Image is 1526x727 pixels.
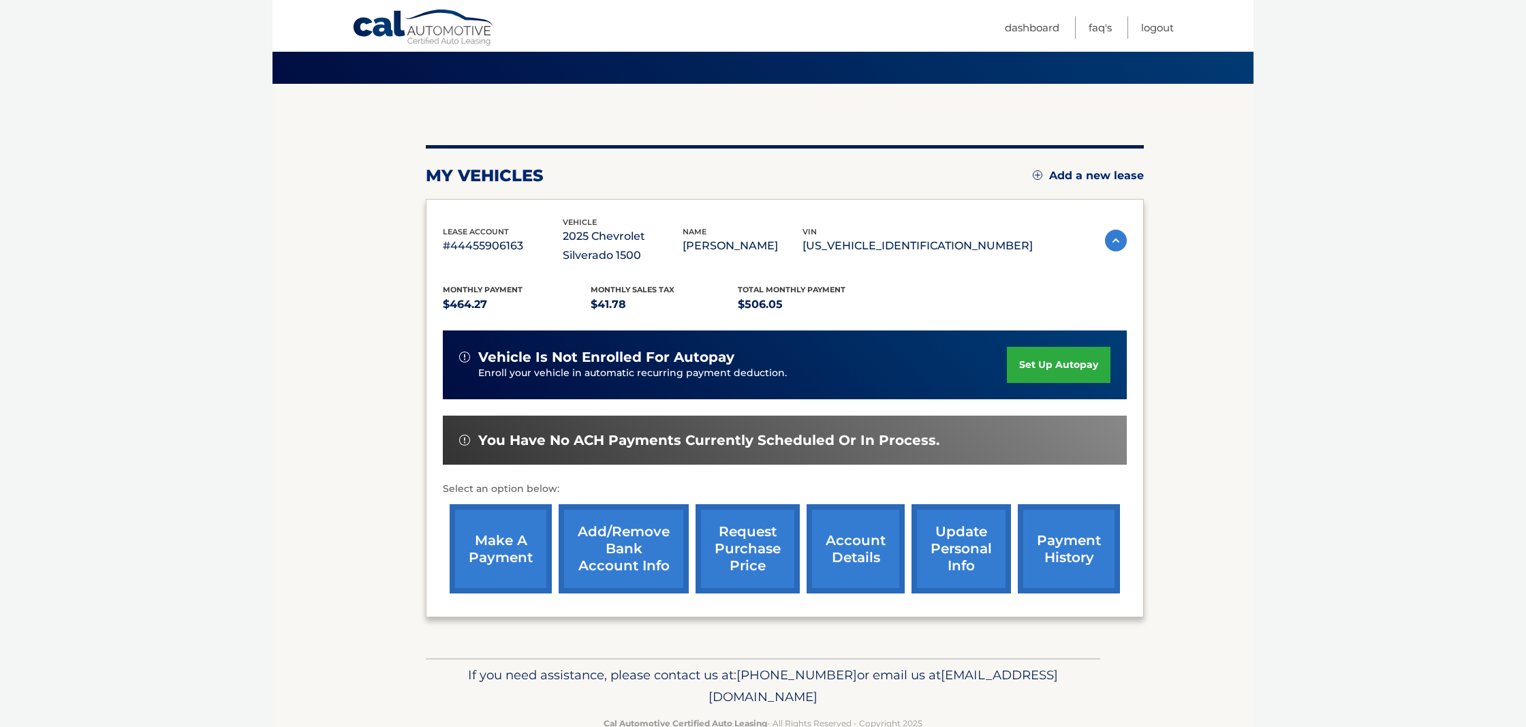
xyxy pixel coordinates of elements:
p: $464.27 [443,295,591,314]
p: If you need assistance, please contact us at: or email us at [435,664,1091,708]
p: [US_VEHICLE_IDENTIFICATION_NUMBER] [803,236,1033,256]
span: name [683,227,706,236]
p: #44455906163 [443,236,563,256]
a: request purchase price [696,504,800,593]
a: FAQ's [1089,16,1112,39]
span: Total Monthly Payment [738,285,845,294]
a: update personal info [912,504,1011,593]
a: Cal Automotive [352,9,495,48]
span: Monthly Payment [443,285,523,294]
span: lease account [443,227,509,236]
a: Add a new lease [1033,169,1144,183]
p: [PERSON_NAME] [683,236,803,256]
span: vehicle is not enrolled for autopay [478,349,734,366]
span: vehicle [563,217,597,227]
a: account details [807,504,905,593]
p: $41.78 [591,295,738,314]
a: Logout [1141,16,1174,39]
span: [PHONE_NUMBER] [736,667,857,683]
img: add.svg [1033,170,1042,180]
a: Add/Remove bank account info [559,504,689,593]
p: Select an option below: [443,481,1127,497]
p: $506.05 [738,295,886,314]
span: [EMAIL_ADDRESS][DOMAIN_NAME] [708,667,1058,705]
img: accordion-active.svg [1105,230,1127,251]
p: 2025 Chevrolet Silverado 1500 [563,227,683,265]
a: Dashboard [1005,16,1059,39]
a: set up autopay [1007,347,1110,383]
span: vin [803,227,817,236]
span: You have no ACH payments currently scheduled or in process. [478,432,939,449]
span: Monthly sales Tax [591,285,674,294]
p: Enroll your vehicle in automatic recurring payment deduction. [478,366,1007,381]
img: alert-white.svg [459,352,470,362]
h2: my vehicles [426,166,544,186]
a: payment history [1018,504,1120,593]
img: alert-white.svg [459,435,470,446]
a: make a payment [450,504,552,593]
